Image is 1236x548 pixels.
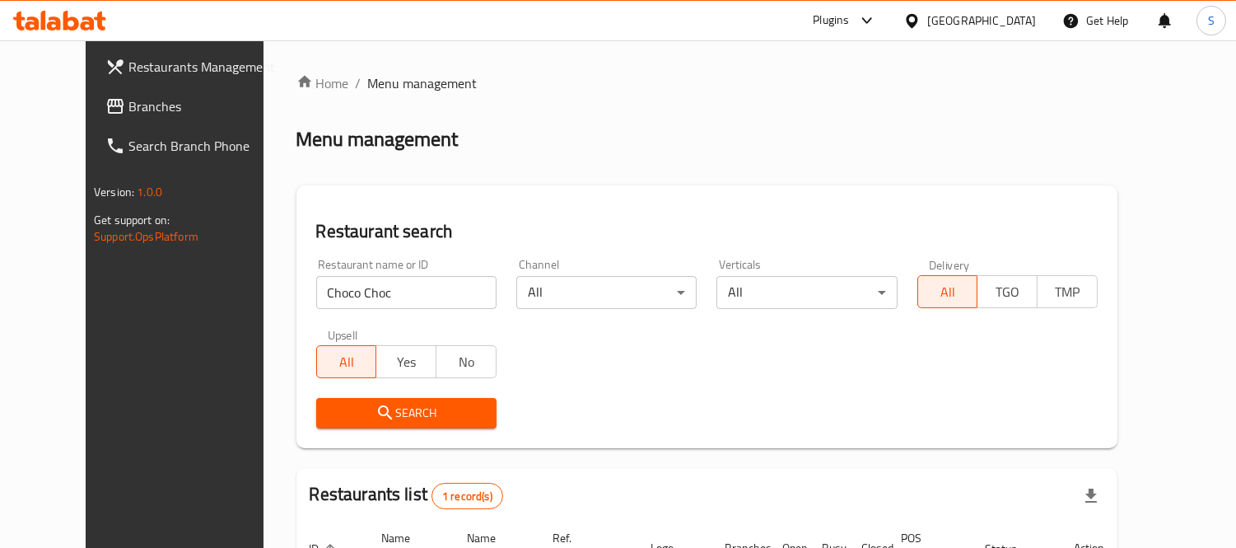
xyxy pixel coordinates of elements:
[1044,280,1091,304] span: TMP
[1037,275,1098,308] button: TMP
[94,209,170,231] span: Get support on:
[813,11,849,30] div: Plugins
[328,329,358,340] label: Upsell
[92,126,292,166] a: Search Branch Phone
[1208,12,1215,30] span: S
[137,181,162,203] span: 1.0.0
[516,276,697,309] div: All
[296,73,349,93] a: Home
[329,403,483,424] span: Search
[324,350,371,374] span: All
[443,350,490,374] span: No
[977,275,1038,308] button: TGO
[316,219,1098,244] h2: Restaurant search
[128,57,279,77] span: Restaurants Management
[316,276,497,309] input: Search for restaurant name or ID..
[94,226,198,247] a: Support.OpsPlatform
[94,181,134,203] span: Version:
[128,96,279,116] span: Branches
[925,280,972,304] span: All
[128,136,279,156] span: Search Branch Phone
[92,87,292,126] a: Branches
[436,345,497,378] button: No
[356,73,361,93] li: /
[296,126,459,152] h2: Menu management
[383,350,430,374] span: Yes
[316,398,497,429] button: Search
[368,73,478,93] span: Menu management
[716,276,897,309] div: All
[927,12,1036,30] div: [GEOGRAPHIC_DATA]
[310,482,503,509] h2: Restaurants list
[375,345,436,378] button: Yes
[92,47,292,87] a: Restaurants Management
[296,73,1117,93] nav: breadcrumb
[984,280,1031,304] span: TGO
[432,489,502,504] span: 1 record(s)
[1071,476,1111,516] div: Export file
[917,275,978,308] button: All
[316,345,377,378] button: All
[929,259,970,270] label: Delivery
